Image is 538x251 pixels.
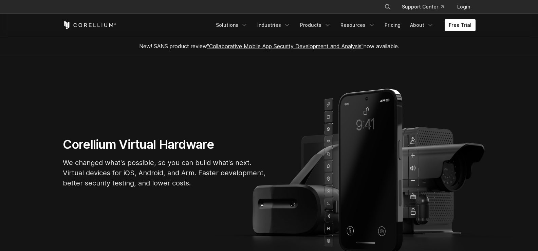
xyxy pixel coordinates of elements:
[376,1,476,13] div: Navigation Menu
[396,1,449,13] a: Support Center
[296,19,335,31] a: Products
[336,19,379,31] a: Resources
[445,19,476,31] a: Free Trial
[452,1,476,13] a: Login
[63,137,266,152] h1: Corellium Virtual Hardware
[212,19,476,31] div: Navigation Menu
[381,19,405,31] a: Pricing
[139,43,399,50] span: New! SANS product review now available.
[207,43,364,50] a: "Collaborative Mobile App Security Development and Analysis"
[406,19,438,31] a: About
[382,1,394,13] button: Search
[253,19,295,31] a: Industries
[63,158,266,188] p: We changed what's possible, so you can build what's next. Virtual devices for iOS, Android, and A...
[63,21,117,29] a: Corellium Home
[212,19,252,31] a: Solutions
